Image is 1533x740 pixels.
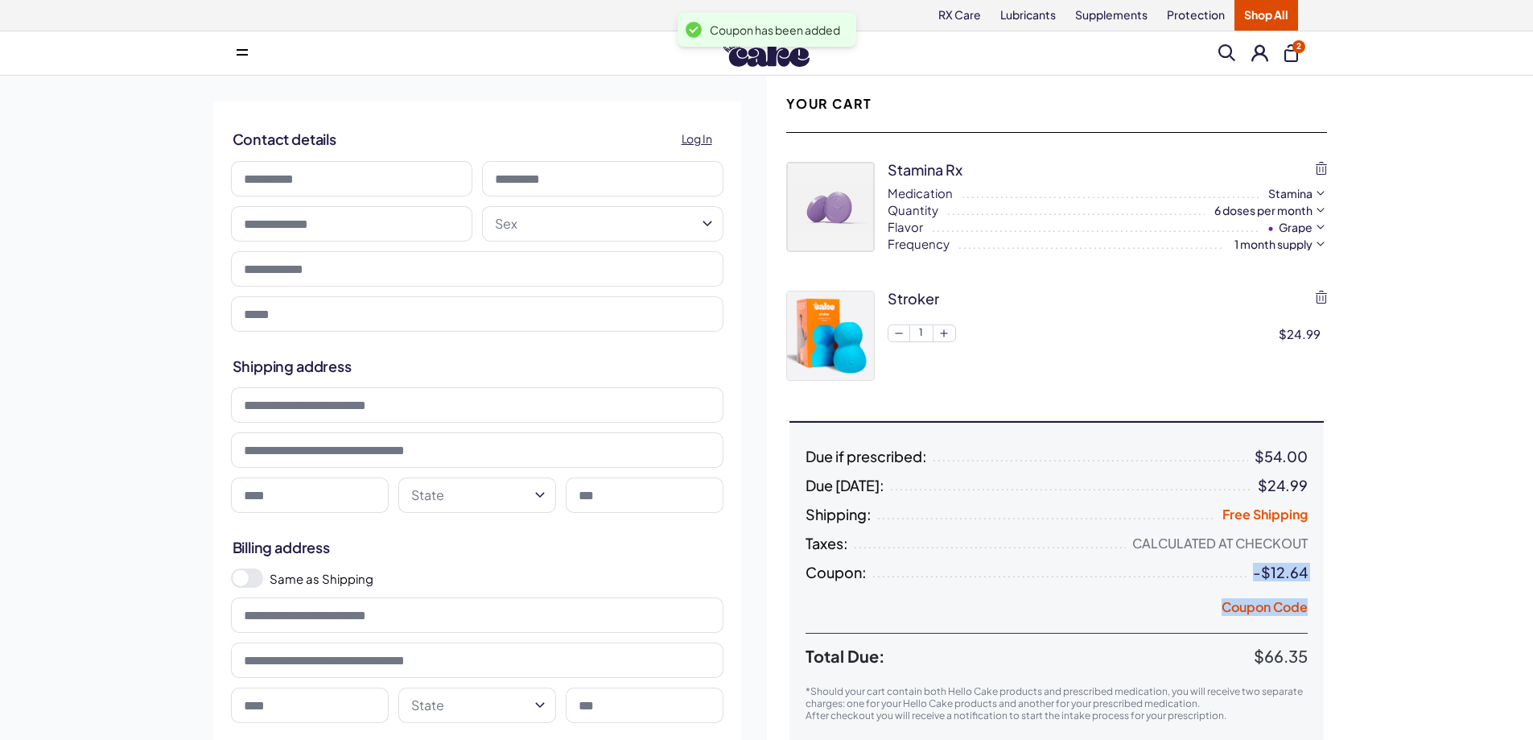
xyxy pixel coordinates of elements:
[786,95,872,113] h2: Your Cart
[1258,477,1308,494] div: $24.99
[233,123,722,155] h2: Contact details
[888,159,962,180] div: Stamina Rx
[1292,40,1305,53] span: 2
[806,685,1308,709] p: *Should your cart contain both Hello Cake products and prescribed medication, you will receive tw...
[787,163,874,251] img: dYGgxq6Is0qDJewD8An5j2aYorFkvSoZ2zUU4pnY.webp
[710,23,840,37] div: Coupon has been added
[233,356,722,376] h2: Shipping address
[888,235,950,252] span: Frequency
[672,123,722,155] a: Log In
[1253,564,1308,581] div: -$12.64
[787,291,874,380] img: toy_ecomm_refreshArtboard13.jpg
[1279,325,1327,342] div: $24.99
[806,647,1254,666] span: Total Due:
[682,130,712,148] span: Log In
[806,709,1226,721] span: After checkout you will receive a notification to start the intake process for your prescription.
[1132,535,1308,552] div: Calculated at Checkout
[806,477,884,494] span: Due [DATE]:
[910,325,933,341] span: 1
[1254,646,1308,666] span: $66.35
[806,564,867,581] span: Coupon:
[888,184,953,201] span: Medication
[1255,449,1308,465] div: $54.00
[270,570,723,587] label: Same as Shipping
[233,537,722,557] h2: Billing address
[806,506,872,523] span: Shipping:
[723,39,810,67] img: Hello Cake
[888,218,923,235] span: Flavor
[806,535,848,552] span: Taxes:
[888,201,938,218] span: Quantity
[1222,598,1308,621] button: Coupon Code
[1284,44,1298,62] button: 2
[1222,506,1308,523] span: Free Shipping
[888,288,939,308] div: stroker
[806,449,927,465] span: Due if prescribed:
